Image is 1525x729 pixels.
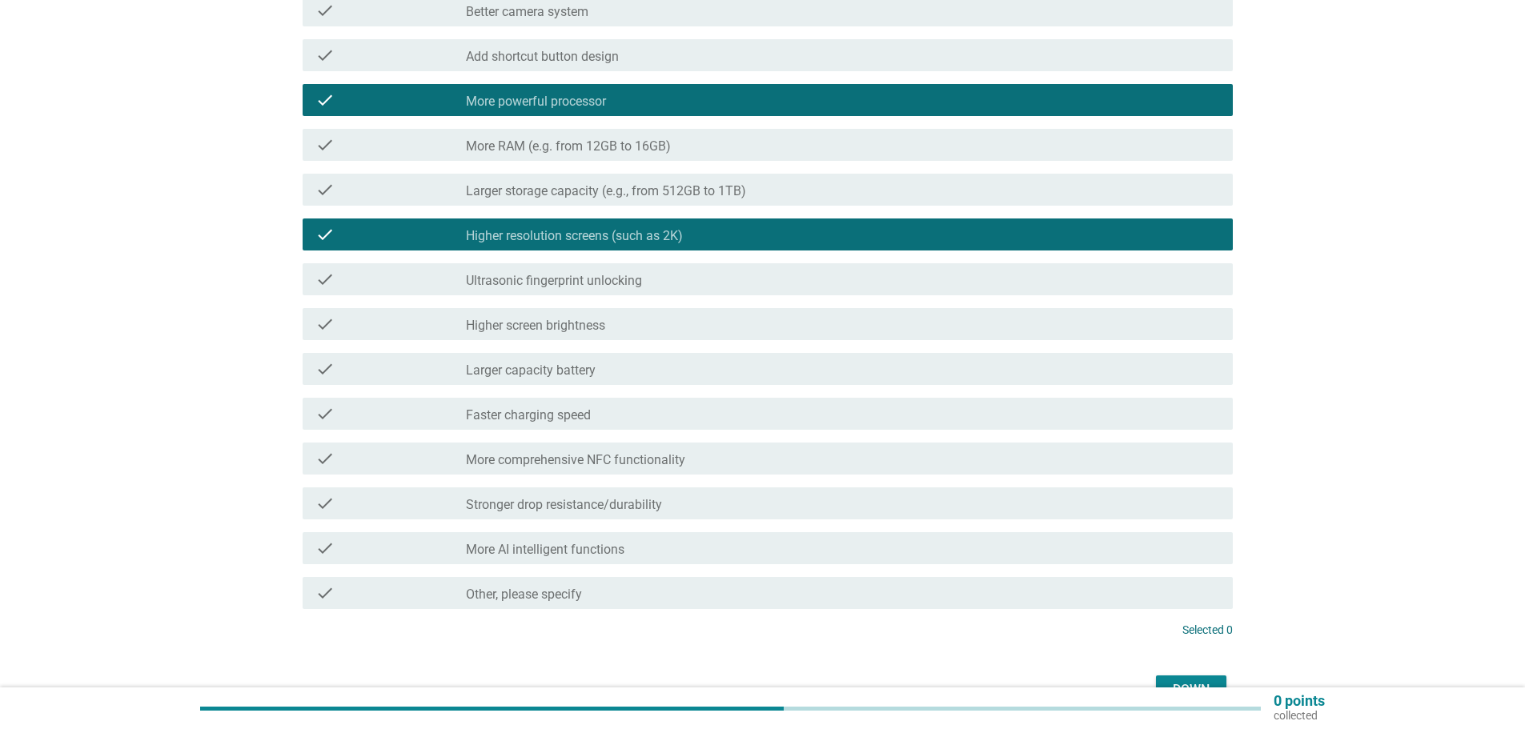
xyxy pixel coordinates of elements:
font: Higher screen brightness [466,318,605,333]
font: check [315,539,335,558]
font: More comprehensive NFC functionality [466,452,685,467]
font: check [315,404,335,423]
font: Faster charging speed [466,407,591,423]
font: Larger storage capacity (e.g., from 512GB to 1TB) [466,183,746,198]
font: More RAM (e.g. from 12GB to 16GB) [466,138,671,154]
font: Stronger drop resistance/durability [466,497,662,512]
font: check [315,314,335,334]
font: check [315,180,335,199]
font: check [315,46,335,65]
font: Down [1173,682,1210,697]
button: Down [1156,675,1226,704]
font: check [315,270,335,289]
font: 0 points [1274,692,1325,709]
font: Better camera system [466,4,588,19]
font: Higher resolution screens (such as 2K) [466,228,683,243]
font: Add shortcut button design [466,49,619,64]
font: check [315,135,335,154]
font: check [315,449,335,468]
font: check [315,583,335,603]
font: Larger capacity battery [466,362,596,378]
font: More AI intelligent functions [466,542,624,557]
font: Selected 0 [1182,623,1233,636]
font: check [315,90,335,110]
font: check [315,359,335,379]
font: check [315,225,335,244]
font: More powerful processor [466,94,606,109]
font: Ultrasonic fingerprint unlocking [466,273,642,288]
font: check [315,1,335,20]
font: check [315,494,335,513]
font: collected [1274,709,1318,722]
font: Other, please specify [466,587,582,602]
